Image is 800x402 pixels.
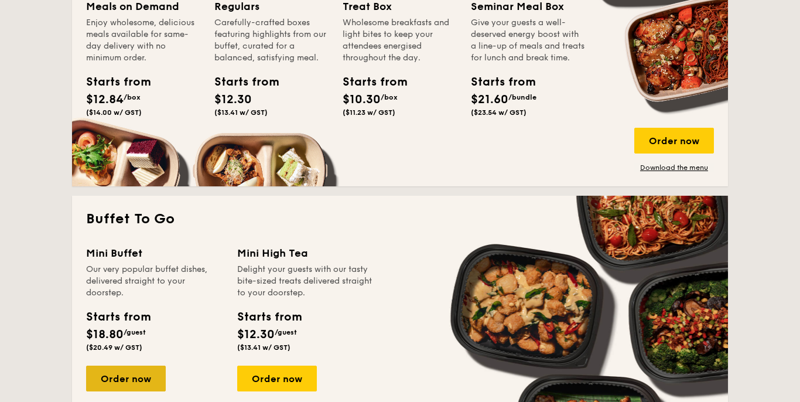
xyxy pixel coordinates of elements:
div: Starts from [343,73,395,91]
div: Order now [634,128,714,154]
span: $12.30 [214,93,252,107]
span: /box [381,93,398,101]
span: $21.60 [471,93,508,107]
h2: Buffet To Go [86,210,714,229]
div: Starts from [471,73,524,91]
a: Download the menu [634,163,714,172]
div: Our very popular buffet dishes, delivered straight to your doorstep. [86,264,223,299]
span: $12.84 [86,93,124,107]
div: Order now [237,366,317,391]
span: /bundle [508,93,536,101]
span: ($11.23 w/ GST) [343,108,395,117]
span: /guest [124,328,146,336]
span: $12.30 [237,328,275,342]
div: Starts from [86,73,139,91]
span: ($13.41 w/ GST) [214,108,268,117]
div: Starts from [237,308,301,326]
div: Mini Buffet [86,245,223,261]
div: Starts from [214,73,267,91]
div: Delight your guests with our tasty bite-sized treats delivered straight to your doorstep. [237,264,374,299]
div: Wholesome breakfasts and light bites to keep your attendees energised throughout the day. [343,17,457,64]
span: ($14.00 w/ GST) [86,108,142,117]
span: $10.30 [343,93,381,107]
div: Give your guests a well-deserved energy boost with a line-up of meals and treats for lunch and br... [471,17,585,64]
span: ($23.54 w/ GST) [471,108,527,117]
div: Mini High Tea [237,245,374,261]
div: Starts from [86,308,150,326]
div: Enjoy wholesome, delicious meals available for same-day delivery with no minimum order. [86,17,200,64]
span: ($13.41 w/ GST) [237,343,290,352]
span: $18.80 [86,328,124,342]
div: Order now [86,366,166,391]
span: /box [124,93,141,101]
div: Carefully-crafted boxes featuring highlights from our buffet, curated for a balanced, satisfying ... [214,17,329,64]
span: /guest [275,328,297,336]
span: ($20.49 w/ GST) [86,343,142,352]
